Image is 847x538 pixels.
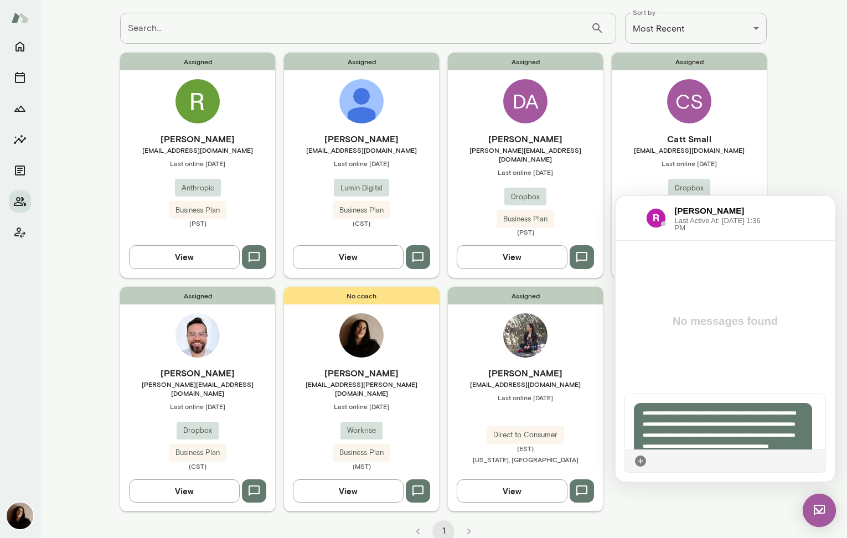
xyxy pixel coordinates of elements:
[284,219,439,227] span: (CST)
[340,425,383,436] span: Workrise
[333,447,390,458] span: Business Plan
[129,245,240,268] button: View
[9,35,31,58] button: Home
[497,214,554,225] span: Business Plan
[9,128,31,151] button: Insights
[120,462,275,470] span: (CST)
[333,205,390,216] span: Business Plan
[175,183,221,194] span: Anthropic
[612,53,767,70] span: Assigned
[448,380,603,389] span: [EMAIL_ADDRESS][DOMAIN_NAME]
[503,79,548,123] div: DA
[448,53,603,70] span: Assigned
[120,146,275,154] span: [EMAIL_ADDRESS][DOMAIN_NAME]
[177,425,219,436] span: Dropbox
[18,258,32,272] div: Attach
[448,132,603,146] h6: [PERSON_NAME]
[9,190,31,213] button: Members
[284,159,439,168] span: Last online [DATE]
[339,79,384,123] img: Brandon Griswold
[59,9,147,21] h6: [PERSON_NAME]
[448,393,603,402] span: Last online [DATE]
[612,219,767,227] span: (EST)
[448,146,603,163] span: [PERSON_NAME][EMAIL_ADDRESS][DOMAIN_NAME]
[448,366,603,380] h6: [PERSON_NAME]
[9,66,31,89] button: Sessions
[612,146,767,154] span: [EMAIL_ADDRESS][DOMAIN_NAME]
[448,287,603,304] span: Assigned
[120,402,275,411] span: Last online [DATE]
[284,132,439,146] h6: [PERSON_NAME]
[457,479,567,503] button: View
[120,219,275,227] span: (PST)
[120,366,275,380] h6: [PERSON_NAME]
[487,430,564,441] span: Direct to Consumer
[612,159,767,168] span: Last online [DATE]
[457,245,567,268] button: View
[448,444,603,453] span: (EST)
[504,192,546,203] span: Dropbox
[612,132,767,146] h6: Catt Small
[284,53,439,70] span: Assigned
[7,503,33,529] img: Fiona Nodar
[9,97,31,120] button: Growth Plan
[473,456,579,463] span: [US_STATE], [GEOGRAPHIC_DATA]
[120,159,275,168] span: Last online [DATE]
[668,183,710,194] span: Dropbox
[334,183,389,194] span: Lumin Digital
[120,132,275,146] h6: [PERSON_NAME]
[59,21,147,35] span: Last Active At: [DATE] 1:36 PM
[120,287,275,304] span: Assigned
[448,168,603,177] span: Last online [DATE]
[120,53,275,70] span: Assigned
[169,447,226,458] span: Business Plan
[169,205,226,216] span: Business Plan
[284,146,439,154] span: [EMAIL_ADDRESS][DOMAIN_NAME]
[293,479,404,503] button: View
[129,479,240,503] button: View
[448,227,603,236] span: (PST)
[293,245,404,268] button: View
[9,159,31,182] button: Documents
[175,79,220,123] img: Ryn Linthicum
[120,380,275,397] span: [PERSON_NAME][EMAIL_ADDRESS][DOMAIN_NAME]
[284,366,439,380] h6: [PERSON_NAME]
[284,462,439,470] span: (MST)
[625,13,767,44] div: Most Recent
[633,8,655,17] label: Sort by
[503,313,548,358] img: Jenesis M Gallego
[284,380,439,397] span: [EMAIL_ADDRESS][PERSON_NAME][DOMAIN_NAME]
[284,402,439,411] span: Last online [DATE]
[30,12,50,32] img: data:image/png;base64,iVBORw0KGgoAAAANSUhEUgAAAMgAAADICAYAAACtWK6eAAAAAXNSR0IArs4c6QAAC1tJREFUeF7...
[11,7,29,28] img: Mento
[667,79,711,123] div: CS
[339,313,384,358] img: Fiona Nodar
[175,313,220,358] img: Chris Meeks
[9,221,31,244] button: Client app
[284,287,439,304] span: No coach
